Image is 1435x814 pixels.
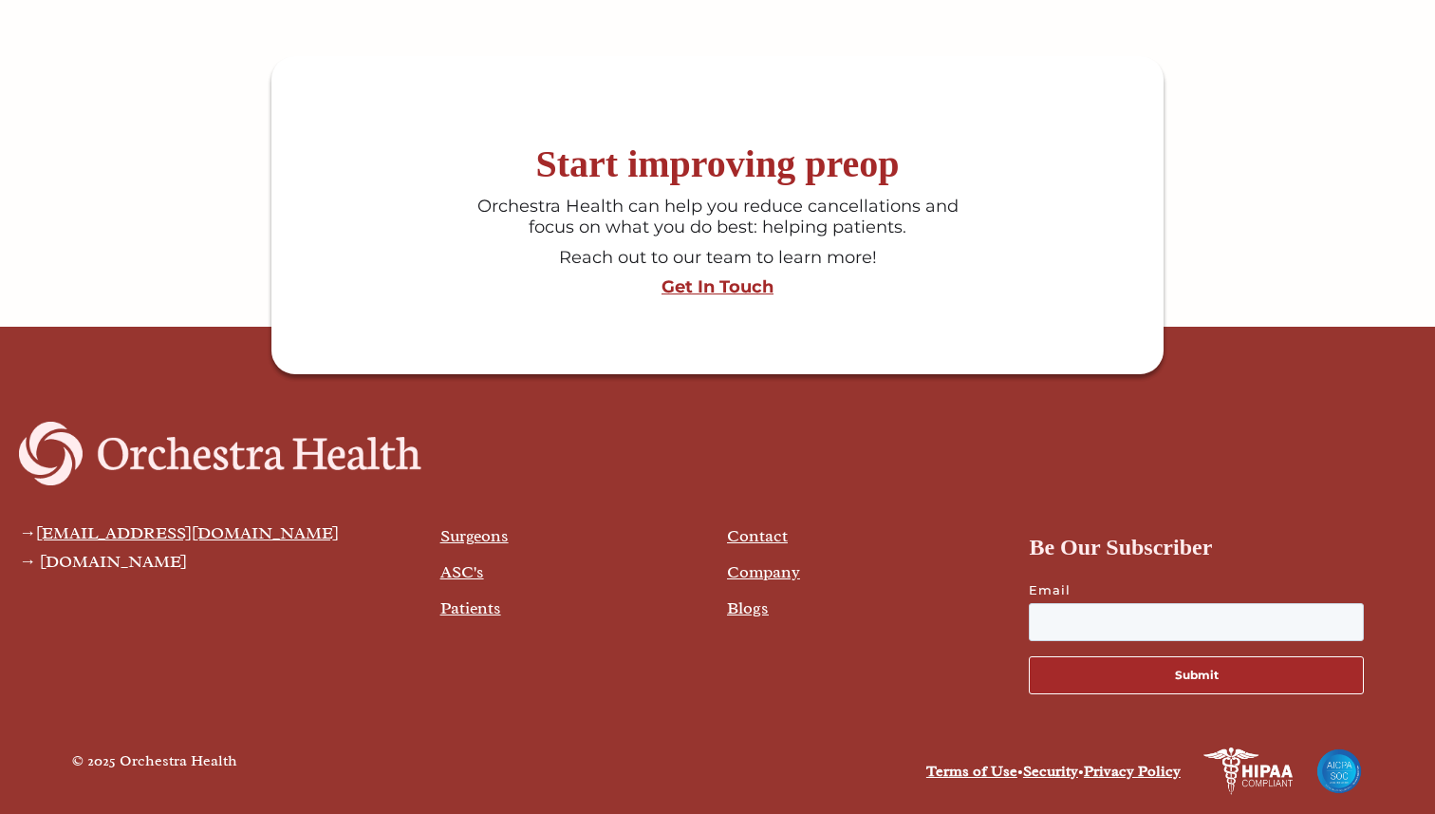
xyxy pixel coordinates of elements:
[281,277,1154,298] a: Get In Touch
[19,523,339,542] div: →
[72,748,237,795] div: © 2025 Orchestra Health
[281,142,1154,187] h6: Start improving preop
[1023,762,1078,781] a: Security
[1029,580,1401,599] label: Email
[440,561,484,582] a: ASC's
[727,561,800,582] a: Company
[469,197,967,237] div: Orchestra Health can help you reduce cancellations and focus on what you do best: helping patients.
[440,597,501,618] a: Patients
[440,525,509,546] a: Surgeons
[727,597,769,618] a: Blogs
[1029,529,1401,565] h4: Be Our Subscriber
[926,762,1017,781] a: Terms of Use
[1084,762,1181,781] a: Privacy Policy
[727,525,788,546] a: Contact
[1029,656,1363,694] button: Submit
[469,248,967,269] div: Reach out to our team to learn more!
[727,758,1181,785] div: • •
[19,552,339,571] div: → [DOMAIN_NAME]
[36,522,339,543] a: [EMAIL_ADDRESS][DOMAIN_NAME]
